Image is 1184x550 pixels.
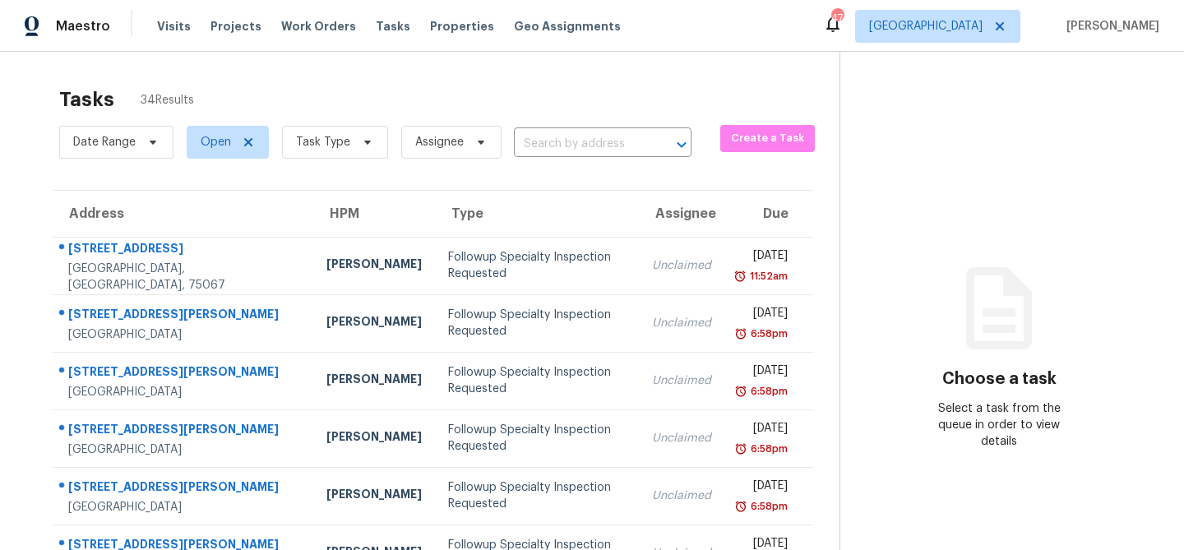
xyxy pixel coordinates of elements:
div: [PERSON_NAME] [326,313,422,334]
button: Create a Task [720,125,815,152]
div: [PERSON_NAME] [326,428,422,449]
div: Followup Specialty Inspection Requested [448,307,626,340]
div: Followup Specialty Inspection Requested [448,422,626,455]
th: Address [53,191,313,237]
div: [STREET_ADDRESS][PERSON_NAME] [68,363,300,384]
img: Overdue Alarm Icon [734,383,747,400]
input: Search by address [514,132,645,157]
span: Assignee [415,134,464,150]
span: Tasks [376,21,410,32]
div: 6:58pm [747,383,788,400]
button: Open [670,133,693,156]
div: [STREET_ADDRESS][PERSON_NAME] [68,306,300,326]
th: HPM [313,191,435,237]
div: [STREET_ADDRESS][PERSON_NAME] [68,478,300,499]
div: [GEOGRAPHIC_DATA] [68,499,300,515]
th: Type [435,191,639,237]
div: [DATE] [738,363,789,383]
div: Unclaimed [652,315,711,331]
div: 11:52am [747,268,788,284]
div: Unclaimed [652,430,711,446]
span: Properties [430,18,494,35]
span: Open [201,134,231,150]
div: 6:58pm [747,498,788,515]
img: Overdue Alarm Icon [734,326,747,342]
div: [DATE] [738,478,789,498]
div: [STREET_ADDRESS] [68,240,300,261]
div: [PERSON_NAME] [326,371,422,391]
h3: Choose a task [942,371,1057,387]
span: Work Orders [281,18,356,35]
th: Assignee [639,191,724,237]
h2: Tasks [59,91,114,108]
span: Date Range [73,134,136,150]
div: Unclaimed [652,372,711,389]
span: Create a Task [728,129,807,148]
div: [PERSON_NAME] [326,486,422,506]
span: Task Type [296,134,350,150]
span: Maestro [56,18,110,35]
div: Unclaimed [652,257,711,274]
th: Due [724,191,814,237]
span: [PERSON_NAME] [1060,18,1159,35]
div: 6:58pm [747,326,788,342]
img: Overdue Alarm Icon [734,441,747,457]
span: [GEOGRAPHIC_DATA] [869,18,983,35]
div: [GEOGRAPHIC_DATA], [GEOGRAPHIC_DATA], 75067 [68,261,300,293]
img: Overdue Alarm Icon [733,268,747,284]
div: 47 [831,10,843,26]
span: 34 Results [141,92,194,109]
div: Unclaimed [652,488,711,504]
div: Select a task from the queue in order to view details [920,400,1079,450]
div: Followup Specialty Inspection Requested [448,479,626,512]
span: Visits [157,18,191,35]
div: [GEOGRAPHIC_DATA] [68,326,300,343]
div: [PERSON_NAME] [326,256,422,276]
div: [DATE] [738,305,789,326]
div: Followup Specialty Inspection Requested [448,249,626,282]
div: [GEOGRAPHIC_DATA] [68,441,300,458]
div: [STREET_ADDRESS][PERSON_NAME] [68,421,300,441]
span: Geo Assignments [514,18,621,35]
span: Projects [210,18,261,35]
div: 6:58pm [747,441,788,457]
div: [GEOGRAPHIC_DATA] [68,384,300,400]
div: [DATE] [738,420,789,441]
div: Followup Specialty Inspection Requested [448,364,626,397]
img: Overdue Alarm Icon [734,498,747,515]
div: [DATE] [738,247,789,268]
